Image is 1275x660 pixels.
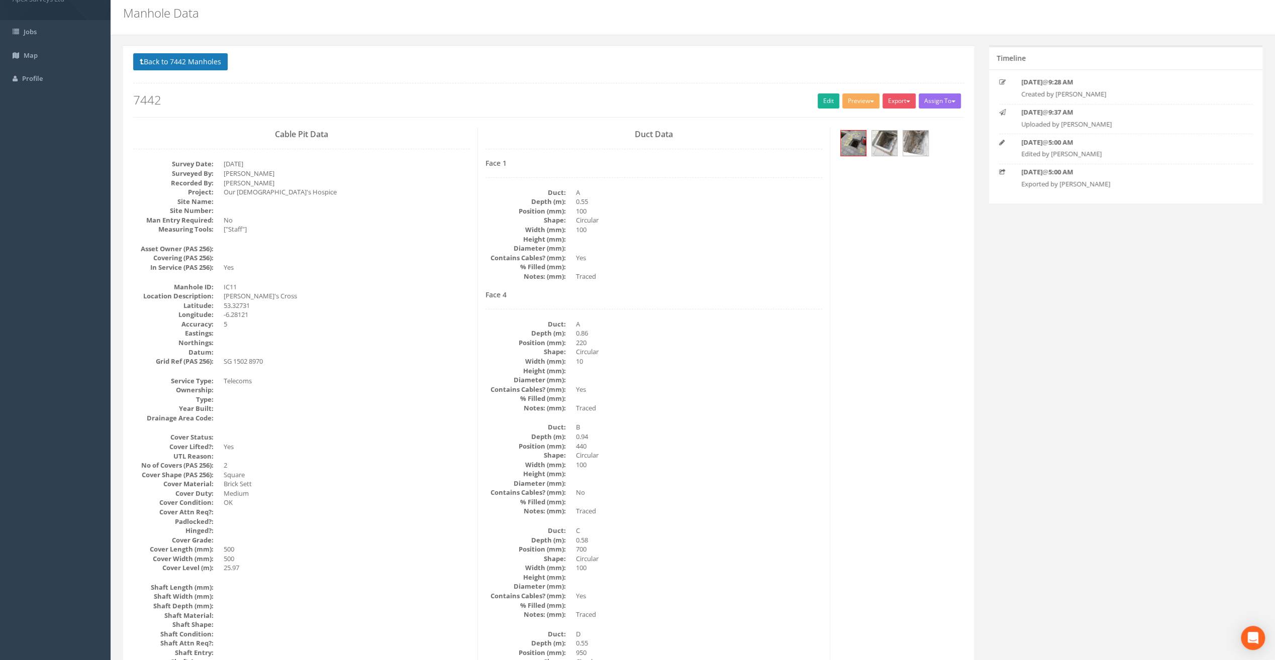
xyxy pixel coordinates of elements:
dt: Asset Owner (PAS 256): [133,244,214,254]
strong: 9:28 AM [1048,77,1073,86]
strong: [DATE] [1021,107,1042,117]
dd: 5 [224,319,470,329]
dd: 0.94 [576,432,822,442]
dt: Notes: (mm): [485,610,566,619]
p: Edited by [PERSON_NAME] [1021,149,1230,159]
dt: Latitude: [133,301,214,310]
dt: Cover Grade: [133,535,214,545]
dt: Shape: [485,451,566,460]
dt: Width (mm): [485,225,566,235]
dd: No [576,488,822,497]
dt: Shape: [485,347,566,357]
dt: Width (mm): [485,563,566,573]
strong: 5:00 AM [1048,167,1073,176]
button: Back to 7442 Manholes [133,53,228,70]
dd: A [576,188,822,197]
dt: Padlocked?: [133,517,214,526]
p: Uploaded by [PERSON_NAME] [1021,120,1230,129]
dd: 25.97 [224,563,470,573]
dd: Yes [224,442,470,452]
strong: 9:37 AM [1048,107,1073,117]
dt: Duct: [485,188,566,197]
dd: Brick Sett [224,479,470,489]
p: @ [1021,77,1230,87]
dt: Depth (m): [485,638,566,648]
dt: Diameter (mm): [485,479,566,488]
h3: Duct Data [485,130,822,139]
dt: Shape: [485,215,566,225]
strong: 5:00 AM [1048,138,1073,147]
dt: Drainage Area Code: [133,413,214,423]
dt: Position (mm): [485,206,566,216]
dt: Duct: [485,629,566,639]
dd: 100 [576,460,822,470]
dt: Man Entry Required: [133,215,214,225]
dt: Northings: [133,338,214,348]
button: Assign To [919,93,961,108]
dt: Covering (PAS 256): [133,253,214,263]
dt: Height (mm): [485,469,566,479]
dt: In Service (PAS 256): [133,263,214,272]
dd: -6.28121 [224,310,470,319]
span: Profile [22,74,43,83]
dd: Traced [576,272,822,281]
dt: Cover Status: [133,432,214,442]
dd: 53.32731 [224,301,470,310]
dd: Circular [576,347,822,357]
dt: Shaft Length (mm): [133,583,214,592]
dd: B [576,422,822,432]
strong: [DATE] [1021,138,1042,147]
dd: Traced [576,506,822,516]
dt: Contains Cables? (mm): [485,253,566,263]
p: Exported by [PERSON_NAME] [1021,179,1230,189]
dt: Position (mm): [485,338,566,348]
dd: [PERSON_NAME] [224,178,470,188]
p: @ [1021,138,1230,147]
dt: Site Number: [133,206,214,215]
dt: Height (mm): [485,366,566,376]
dt: Cover Attn Req?: [133,507,214,517]
dt: Recorded By: [133,178,214,188]
dt: Contains Cables? (mm): [485,591,566,601]
p: @ [1021,167,1230,177]
dd: Square [224,470,470,480]
dt: Measuring Tools: [133,225,214,234]
dd: Yes [576,385,822,394]
dt: Duct: [485,526,566,535]
dt: Contains Cables? (mm): [485,385,566,394]
dt: Location Description: [133,291,214,301]
dt: Duct: [485,319,566,329]
img: dbabf9ba-ac90-2dc0-d048-4134ba241ce1_63e273d3-26ae-7bdc-3faf-d81c9db08ee2_thumb.jpg [841,131,866,156]
button: Preview [842,93,879,108]
dt: Shaft Width (mm): [133,592,214,601]
dt: No of Covers (PAS 256): [133,461,214,470]
dt: Project: [133,187,214,197]
dt: Shape: [485,554,566,564]
strong: [DATE] [1021,167,1042,176]
dt: Depth (m): [485,328,566,338]
dd: [PERSON_NAME]'s Cross [224,291,470,301]
dt: Width (mm): [485,357,566,366]
dt: Position (mm): [485,648,566,657]
dt: Service Type: [133,376,214,386]
span: Jobs [24,27,37,36]
button: Export [882,93,916,108]
dt: Hinged?: [133,526,214,535]
dd: C [576,526,822,535]
dt: Notes: (mm): [485,506,566,516]
dd: Our [DEMOGRAPHIC_DATA]'s Hospice [224,187,470,197]
dt: Diameter (mm): [485,582,566,591]
dt: Depth (m): [485,197,566,206]
dd: 0.55 [576,197,822,206]
dd: Traced [576,403,822,413]
dt: Year Built: [133,404,214,413]
dt: Survey Date: [133,159,214,169]
dd: [DATE] [224,159,470,169]
dt: Datum: [133,348,214,357]
h4: Face 4 [485,291,822,298]
dd: 950 [576,648,822,657]
a: Edit [818,93,839,108]
dd: 220 [576,338,822,348]
dd: Circular [576,451,822,460]
dd: OK [224,498,470,507]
